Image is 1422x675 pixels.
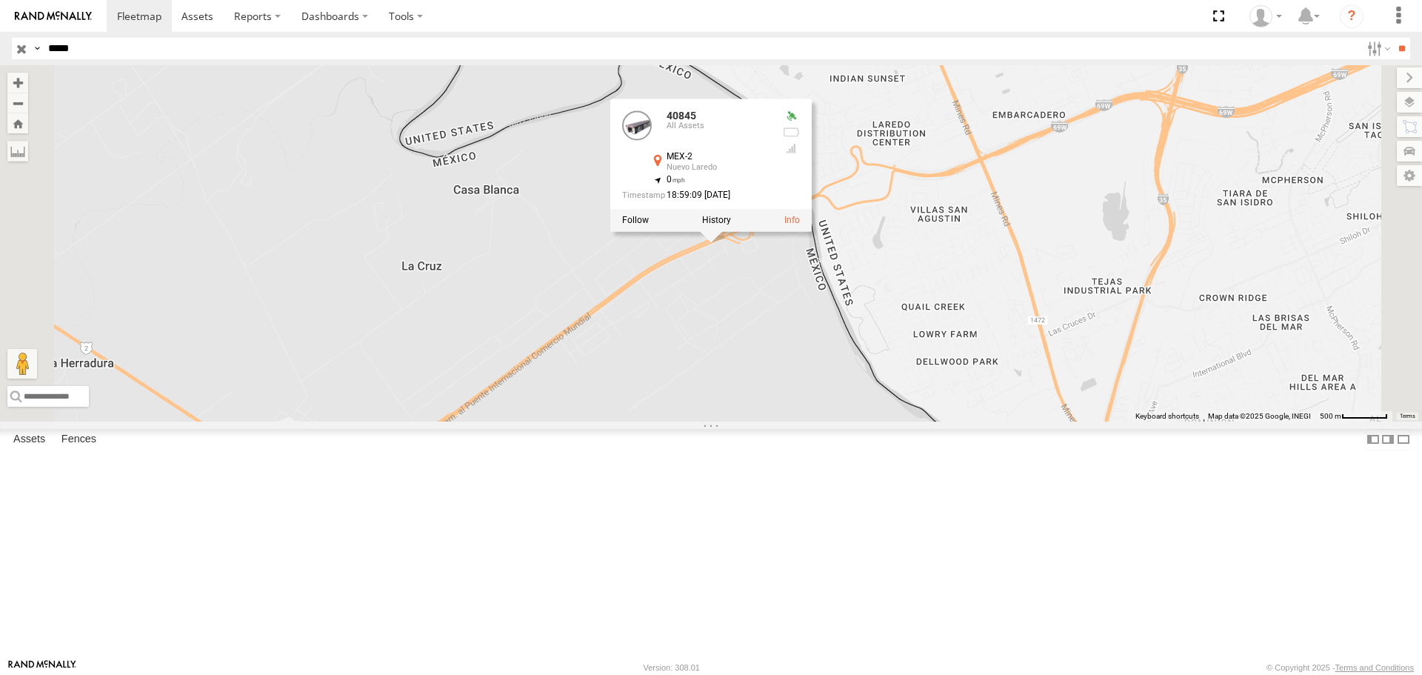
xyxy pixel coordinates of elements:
[1208,412,1311,420] span: Map data ©2025 Google, INEGI
[1320,412,1341,420] span: 500 m
[54,430,104,450] label: Fences
[1135,411,1199,422] button: Keyboard shortcuts
[1400,413,1415,419] a: Terms (opens in new tab)
[784,216,800,226] a: View Asset Details
[782,127,800,139] div: No battery health information received from this device.
[7,349,37,379] button: Drag Pegman onto the map to open Street View
[1361,38,1393,59] label: Search Filter Options
[1381,429,1395,450] label: Dock Summary Table to the Right
[1396,429,1411,450] label: Hide Summary Table
[667,110,696,122] a: 40845
[31,38,43,59] label: Search Query
[667,122,770,131] div: All Assets
[702,216,731,226] label: View Asset History
[622,111,652,141] a: View Asset Details
[1366,429,1381,450] label: Dock Summary Table to the Left
[667,175,685,185] span: 0
[1315,411,1392,422] button: Map Scale: 500 m per 59 pixels
[1397,165,1422,186] label: Map Settings
[7,113,28,133] button: Zoom Home
[15,11,92,21] img: rand-logo.svg
[7,93,28,113] button: Zoom out
[8,660,76,675] a: Visit our Website
[667,153,770,162] div: MEX-2
[1266,663,1414,672] div: © Copyright 2025 -
[667,164,770,173] div: Nuevo Laredo
[622,216,649,226] label: Realtime tracking of Asset
[1340,4,1363,28] i: ?
[782,143,800,155] div: Last Event GSM Signal Strength
[6,430,53,450] label: Assets
[7,73,28,93] button: Zoom in
[7,141,28,162] label: Measure
[644,663,700,672] div: Version: 308.01
[1335,663,1414,672] a: Terms and Conditions
[622,191,770,201] div: Date/time of location update
[782,111,800,123] div: Valid GPS Fix
[1244,5,1287,27] div: Caseta Laredo TX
